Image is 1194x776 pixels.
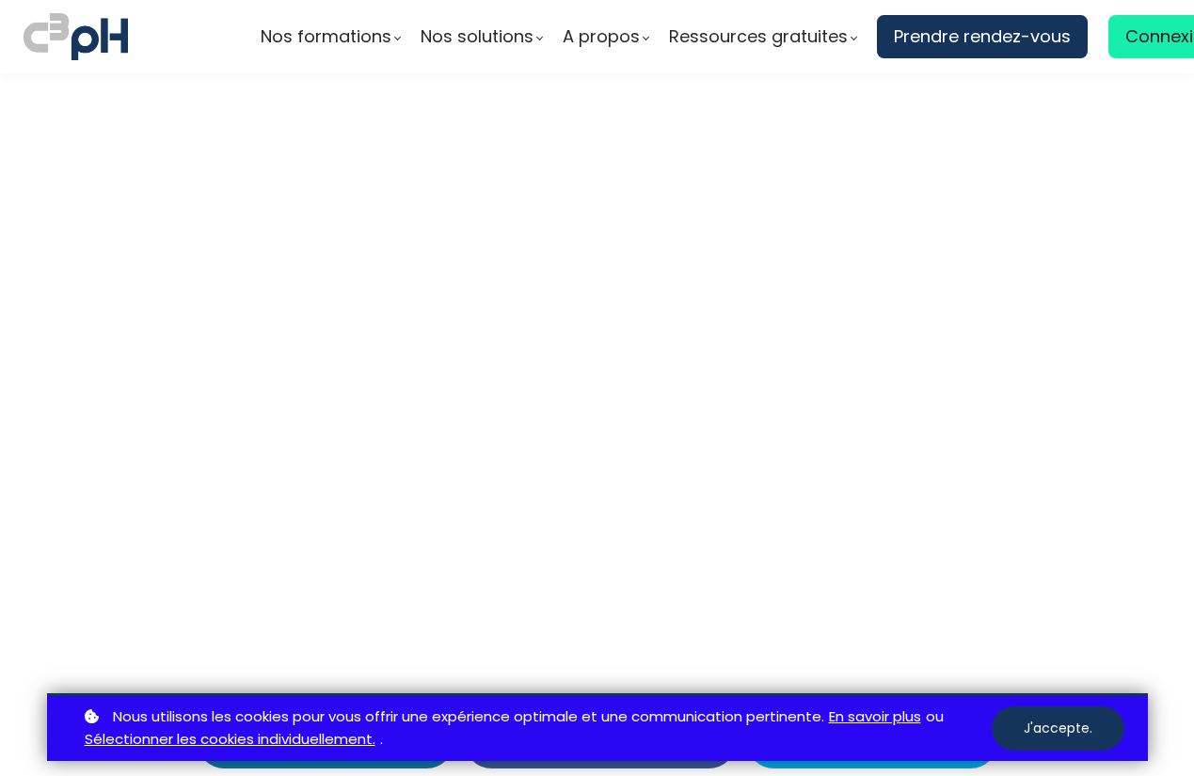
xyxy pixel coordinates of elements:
[829,705,921,729] a: En savoir plus
[85,728,375,752] a: Sélectionner les cookies individuellement.
[894,23,1071,51] span: Prendre rendez-vous
[113,705,824,729] span: Nous utilisons les cookies pour vous offrir une expérience optimale et une communication pertinente.
[563,23,640,51] span: A propos
[24,9,128,64] img: logo C3PH
[877,15,1088,58] a: Prendre rendez-vous
[669,23,848,51] span: Ressources gratuites
[261,23,391,51] span: Nos formations
[80,705,992,752] p: ou .
[421,23,533,51] span: Nos solutions
[992,706,1124,751] button: J'accepte.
